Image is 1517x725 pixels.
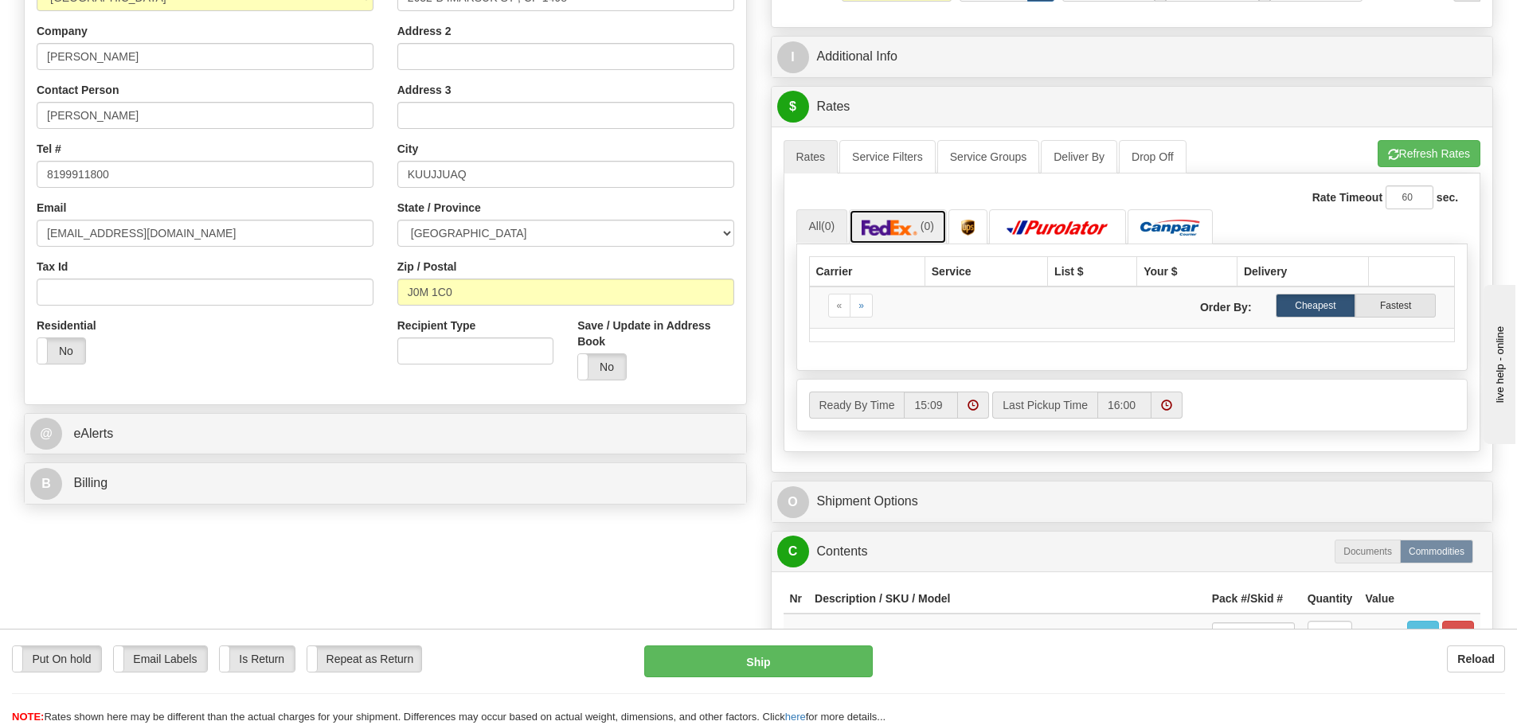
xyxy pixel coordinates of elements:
[1400,540,1473,563] label: Commodities
[397,23,452,39] label: Address 2
[808,584,1206,614] th: Description / SKU / Model
[1447,645,1505,672] button: Reload
[850,294,873,318] a: Next
[777,41,809,73] span: I
[30,418,62,450] span: @
[73,427,113,440] span: eAlerts
[37,259,68,275] label: Tax Id
[12,711,44,723] span: NOTE:
[784,614,809,655] td: 1
[925,256,1047,286] th: Service
[828,294,851,318] a: Previous
[937,140,1039,173] a: Service Groups
[114,646,207,672] label: Email Labels
[1301,584,1359,614] th: Quantity
[397,259,457,275] label: Zip / Postal
[1206,584,1301,614] th: Pack #/Skid #
[37,82,119,98] label: Contact Person
[577,318,733,349] label: Save / Update in Address Book
[37,141,61,157] label: Tel #
[808,614,1206,655] td: 25WWFBWL-3 /
[1480,281,1515,443] iframe: chat widget
[1457,653,1495,665] b: Reload
[777,536,809,567] span: C
[397,82,452,98] label: Address 3
[1119,140,1187,173] a: Drop Off
[777,41,1488,73] a: IAdditional Info
[1237,256,1368,286] th: Delivery
[784,140,839,173] a: Rates
[777,91,1488,123] a: $Rates
[397,141,418,157] label: City
[1048,256,1137,286] th: List $
[37,200,66,216] label: Email
[37,318,96,333] label: Residential
[785,711,806,723] a: here
[220,646,295,672] label: Is Return
[1359,584,1401,614] th: Value
[397,318,476,333] label: Recipient Type
[809,256,925,286] th: Carrier
[644,645,873,677] button: Ship
[12,14,147,25] div: live help - online
[1140,220,1200,236] img: Canpar
[777,485,1488,518] a: OShipment Options
[777,486,809,518] span: O
[1002,220,1113,236] img: Purolator
[30,468,62,500] span: B
[37,338,85,364] label: No
[1132,294,1263,315] label: Order By:
[821,220,835,232] span: (0)
[37,23,88,39] label: Company
[73,476,108,489] span: Billing
[1359,614,1401,655] td: 1.00
[921,220,934,232] span: (0)
[784,584,809,614] th: Nr
[397,200,481,216] label: State / Province
[1276,294,1356,318] label: Cheapest
[1378,140,1480,167] button: Refresh Rates
[1137,256,1237,286] th: Your $
[30,467,741,500] a: B Billing
[961,220,975,236] img: UPS
[1312,189,1382,205] label: Rate Timeout
[1437,189,1458,205] label: sec.
[796,209,848,243] a: All
[30,418,741,450] a: @ eAlerts
[858,300,864,311] span: »
[1355,294,1436,318] label: Fastest
[777,536,1488,568] a: CContents
[777,91,809,123] span: $
[837,300,843,311] span: «
[862,220,917,236] img: FedEx
[307,646,421,672] label: Repeat as Return
[992,392,1097,419] label: Last Pickup Time
[1335,540,1401,563] label: Documents
[1041,140,1117,173] a: Deliver By
[809,392,905,419] label: Ready By Time
[578,354,626,380] label: No
[839,140,936,173] a: Service Filters
[13,646,101,672] label: Put On hold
